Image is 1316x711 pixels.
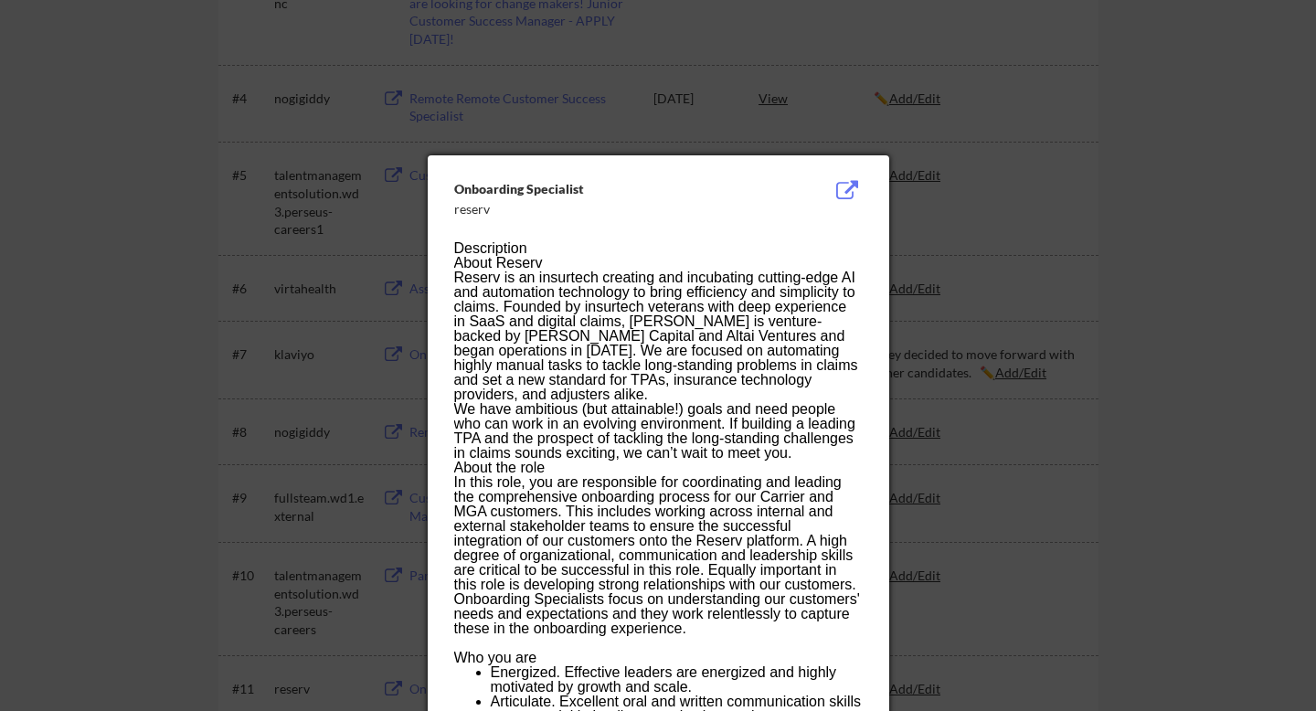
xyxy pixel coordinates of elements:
[454,241,862,256] h2: Description
[454,256,862,271] h3: About Reserv
[454,651,862,665] h3: Who you are
[454,475,862,636] p: In this role, you are responsible for coordinating and leading the comprehensive onboarding proce...
[454,402,862,461] p: We have ambitious (but attainable!) goals and need people who can work in an evolving environment...
[454,271,862,402] p: Reserv is an insurtech creating and incubating cutting-edge AI and automation technology to bring...
[454,180,770,198] div: Onboarding Specialist
[491,665,862,695] li: Energized. Effective leaders are energized and highly motivated by growth and scale.
[454,200,770,218] div: reserv
[454,461,862,475] h3: About the role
